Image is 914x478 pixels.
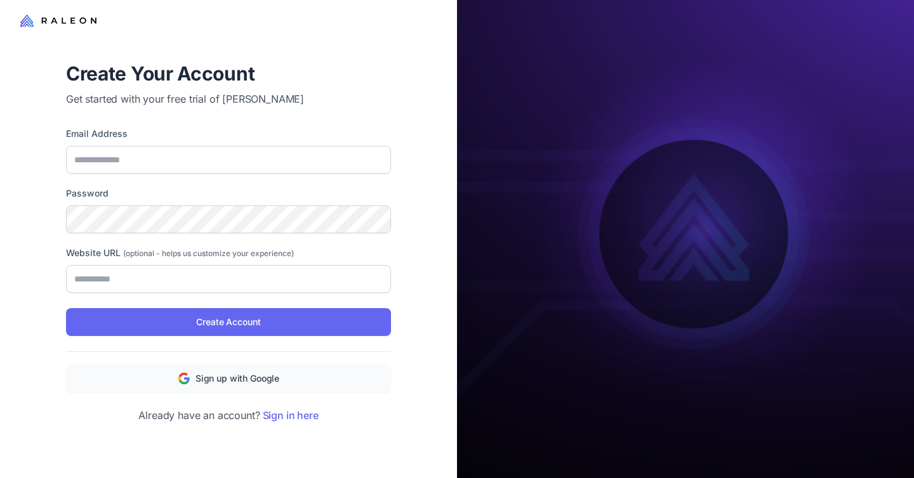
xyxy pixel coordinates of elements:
span: Sign up with Google [195,371,279,385]
button: Sign up with Google [66,365,391,392]
label: Website URL [66,246,391,260]
a: Sign in here [263,409,319,422]
span: (optional - helps us customize your experience) [123,249,294,258]
span: Create Account [196,315,260,329]
p: Already have an account? [66,408,391,423]
h1: Create Your Account [66,61,391,86]
button: Create Account [66,308,391,336]
p: Get started with your free trial of [PERSON_NAME] [66,91,391,107]
label: Email Address [66,127,391,141]
label: Password [66,186,391,200]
